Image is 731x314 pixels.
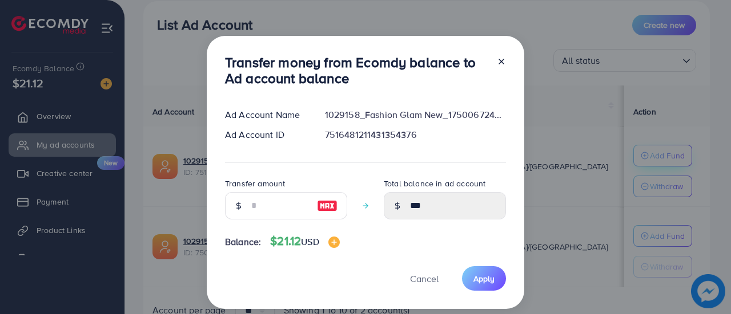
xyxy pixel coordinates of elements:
[316,108,515,121] div: 1029158_Fashion Glam New_1750067246612
[316,128,515,141] div: 7516481211431354376
[462,266,506,291] button: Apply
[225,178,285,189] label: Transfer amount
[396,266,453,291] button: Cancel
[216,128,316,141] div: Ad Account ID
[270,234,339,248] h4: $21.12
[317,199,338,213] img: image
[216,108,316,121] div: Ad Account Name
[473,273,495,284] span: Apply
[410,272,439,285] span: Cancel
[225,54,488,87] h3: Transfer money from Ecomdy balance to Ad account balance
[384,178,485,189] label: Total balance in ad account
[301,235,319,248] span: USD
[225,235,261,248] span: Balance:
[328,236,340,248] img: image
